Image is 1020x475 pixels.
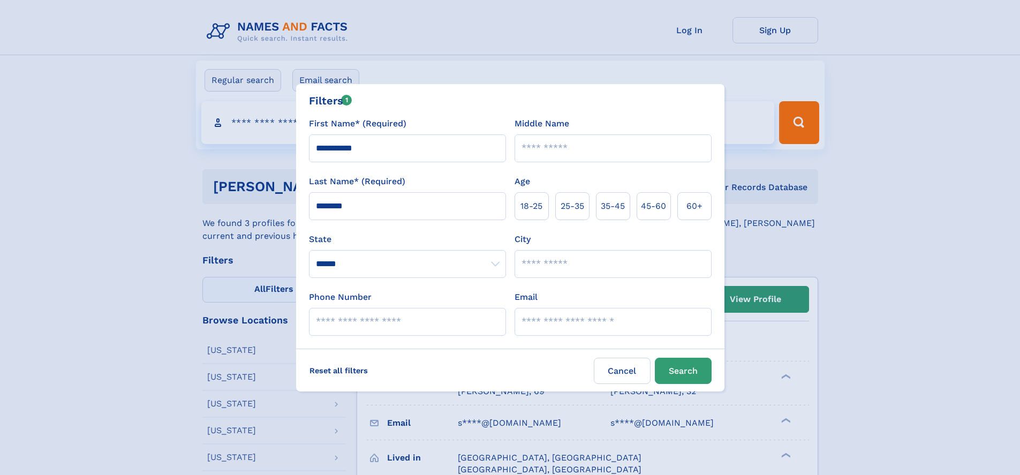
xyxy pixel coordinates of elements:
[561,200,584,213] span: 25‑35
[303,358,375,383] label: Reset all filters
[641,200,666,213] span: 45‑60
[655,358,712,384] button: Search
[309,233,506,246] label: State
[309,93,352,109] div: Filters
[515,291,538,304] label: Email
[309,117,406,130] label: First Name* (Required)
[515,117,569,130] label: Middle Name
[309,175,405,188] label: Last Name* (Required)
[520,200,542,213] span: 18‑25
[515,175,530,188] label: Age
[594,358,651,384] label: Cancel
[601,200,625,213] span: 35‑45
[515,233,531,246] label: City
[309,291,372,304] label: Phone Number
[686,200,702,213] span: 60+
